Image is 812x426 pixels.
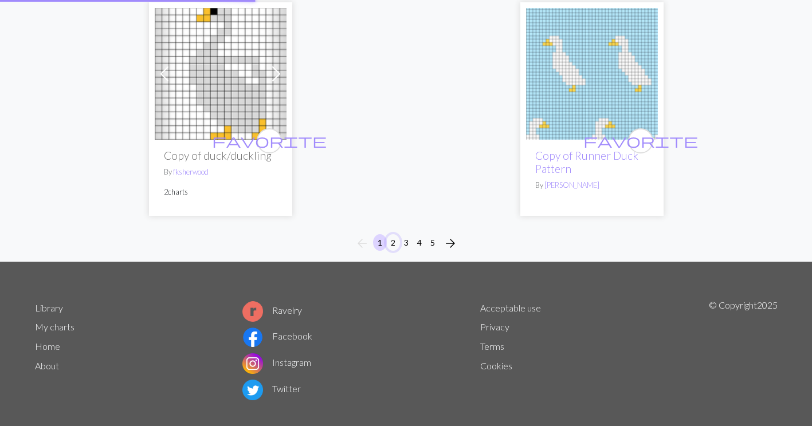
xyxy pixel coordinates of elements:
[351,234,462,253] nav: Page navigation
[242,301,263,322] img: Ravelry logo
[399,234,413,251] button: 3
[386,234,400,251] button: 2
[709,298,778,403] p: © Copyright 2025
[444,235,457,251] span: arrow_forward
[35,302,63,313] a: Library
[480,302,541,313] a: Acceptable use
[426,234,440,251] button: 5
[164,149,277,162] h2: Copy of duck/duckling
[164,187,277,198] p: 2 charts
[212,129,327,152] i: favourite
[242,380,263,400] img: Twitter logo
[413,234,426,251] button: 4
[173,167,209,176] a: fksherwood
[242,357,311,368] a: Instagram
[535,149,638,175] a: Copy of Runner Duck Pattern
[373,234,387,251] button: 1
[155,8,287,140] img: duck version 1
[544,180,599,190] a: [PERSON_NAME]
[242,330,312,341] a: Facebook
[535,180,649,191] p: By
[444,236,457,250] i: Next
[583,129,698,152] i: favourite
[242,305,302,315] a: Ravelry
[628,128,653,153] button: favourite
[35,321,74,332] a: My charts
[257,128,282,153] button: favourite
[526,8,658,140] img: Runner Duck Pattern
[480,341,504,352] a: Terms
[212,132,327,149] span: favorite
[583,132,698,149] span: favorite
[242,327,263,348] img: Facebook logo
[164,167,277,178] p: By
[480,360,512,371] a: Cookies
[242,383,301,394] a: Twitter
[35,360,59,371] a: About
[480,321,509,332] a: Privacy
[439,234,462,253] button: Next
[526,67,658,78] a: Runner Duck Pattern
[35,341,60,352] a: Home
[242,353,263,374] img: Instagram logo
[155,67,287,78] a: duck version 1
